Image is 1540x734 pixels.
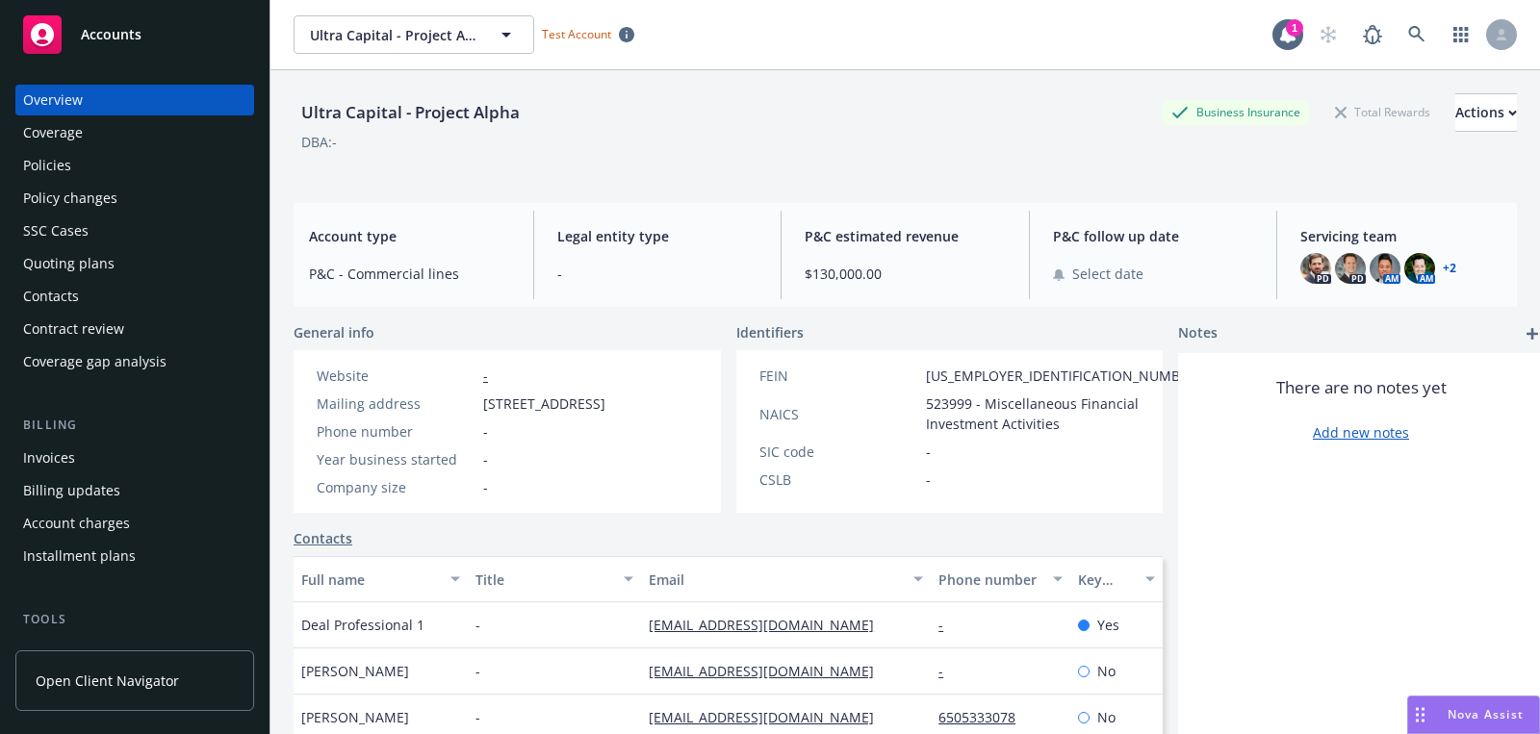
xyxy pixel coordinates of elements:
span: P&C estimated revenue [805,226,1006,246]
div: Drag to move [1408,696,1432,733]
button: Phone number [931,556,1069,602]
span: Ultra Capital - Project Alpha [310,25,476,45]
div: Full name [301,569,439,590]
div: Policy changes [23,183,117,214]
a: Report a Bug [1353,15,1392,54]
span: [PERSON_NAME] [301,661,409,681]
div: Coverage gap analysis [23,346,167,377]
span: - [483,449,488,469]
div: Contacts [23,281,79,312]
span: - [557,264,758,284]
span: - [926,469,931,490]
div: Ultra Capital - Project Alpha [294,100,527,125]
a: Start snowing [1309,15,1347,54]
a: [EMAIL_ADDRESS][DOMAIN_NAME] [649,708,889,726]
a: Coverage [15,117,254,148]
button: Key contact [1070,556,1163,602]
img: photo [1404,253,1435,284]
span: - [483,421,488,442]
a: Switch app [1442,15,1480,54]
span: No [1097,661,1116,681]
a: Search [1398,15,1436,54]
a: 6505333078 [938,708,1031,726]
span: Notes [1178,322,1218,345]
div: Billing updates [23,475,120,506]
img: photo [1335,253,1366,284]
span: [PERSON_NAME] [301,707,409,727]
a: Invoices [15,443,254,473]
div: Title [475,569,613,590]
a: [EMAIL_ADDRESS][DOMAIN_NAME] [649,616,889,634]
a: Coverage gap analysis [15,346,254,377]
div: Overview [23,85,83,115]
span: [STREET_ADDRESS] [483,393,605,414]
a: - [938,616,959,634]
div: Company size [317,477,475,497]
a: Accounts [15,8,254,62]
img: photo [1300,253,1331,284]
div: CSLB [759,469,918,490]
span: Nova Assist [1448,706,1524,722]
button: Title [468,556,642,602]
div: DBA: - [301,132,337,152]
span: Test Account [534,24,642,44]
a: Contacts [15,281,254,312]
a: Contract review [15,314,254,344]
div: Phone number [938,569,1040,590]
a: Policies [15,150,254,181]
span: Accounts [81,27,141,42]
span: P&C follow up date [1053,226,1254,246]
div: Policies [23,150,71,181]
div: SIC code [759,442,918,462]
div: Tools [15,610,254,629]
div: NAICS [759,404,918,424]
button: Email [641,556,931,602]
div: Business Insurance [1162,100,1310,124]
a: - [938,662,959,680]
span: [US_EMPLOYER_IDENTIFICATION_NUMBER] [926,366,1201,386]
span: Account type [309,226,510,246]
div: Billing [15,416,254,435]
span: Legal entity type [557,226,758,246]
span: - [475,661,480,681]
span: General info [294,322,374,342]
span: - [483,477,488,497]
span: $130,000.00 [805,264,1006,284]
a: [EMAIL_ADDRESS][DOMAIN_NAME] [649,662,889,680]
span: Test Account [542,26,611,42]
div: Phone number [317,421,475,442]
button: Actions [1455,93,1517,132]
div: Invoices [23,443,75,473]
a: Policy changes [15,183,254,214]
span: Identifiers [736,322,804,342]
span: Open Client Navigator [36,671,179,691]
a: - [483,367,488,385]
a: Installment plans [15,541,254,571]
a: Quoting plans [15,248,254,279]
div: Installment plans [23,541,136,571]
div: Year business started [317,449,475,469]
img: photo [1370,253,1400,284]
div: Contract review [23,314,124,344]
span: Servicing team [1300,226,1501,246]
div: Total Rewards [1325,100,1440,124]
div: 1 [1286,19,1303,37]
a: Contacts [294,528,352,548]
div: Email [649,569,902,590]
span: Select date [1072,264,1143,284]
div: FEIN [759,366,918,386]
a: Overview [15,85,254,115]
a: SSC Cases [15,215,254,246]
span: Deal Professional 1 [301,615,424,635]
div: Quoting plans [23,248,115,279]
span: 523999 - Miscellaneous Financial Investment Activities [926,393,1201,434]
span: - [926,442,931,462]
div: Account charges [23,508,130,539]
span: There are no notes yet [1276,376,1447,399]
div: SSC Cases [23,215,89,246]
button: Ultra Capital - Project Alpha [294,15,534,54]
span: No [1097,707,1116,727]
a: Add new notes [1313,422,1409,443]
button: Nova Assist [1407,696,1540,734]
a: Account charges [15,508,254,539]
